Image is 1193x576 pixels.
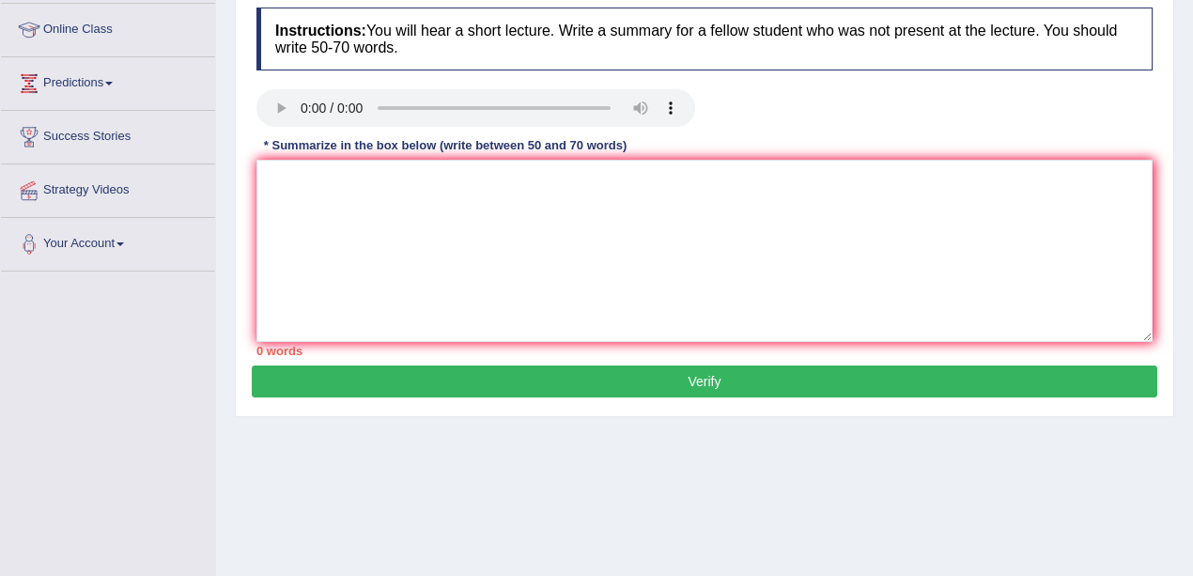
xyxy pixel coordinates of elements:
[1,218,215,265] a: Your Account
[256,8,1153,70] h4: You will hear a short lecture. Write a summary for a fellow student who was not present at the le...
[275,23,366,39] b: Instructions:
[1,4,215,51] a: Online Class
[256,342,1153,360] div: 0 words
[1,164,215,211] a: Strategy Videos
[252,366,1157,397] button: Verify
[1,57,215,104] a: Predictions
[1,111,215,158] a: Success Stories
[256,136,634,154] div: * Summarize in the box below (write between 50 and 70 words)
